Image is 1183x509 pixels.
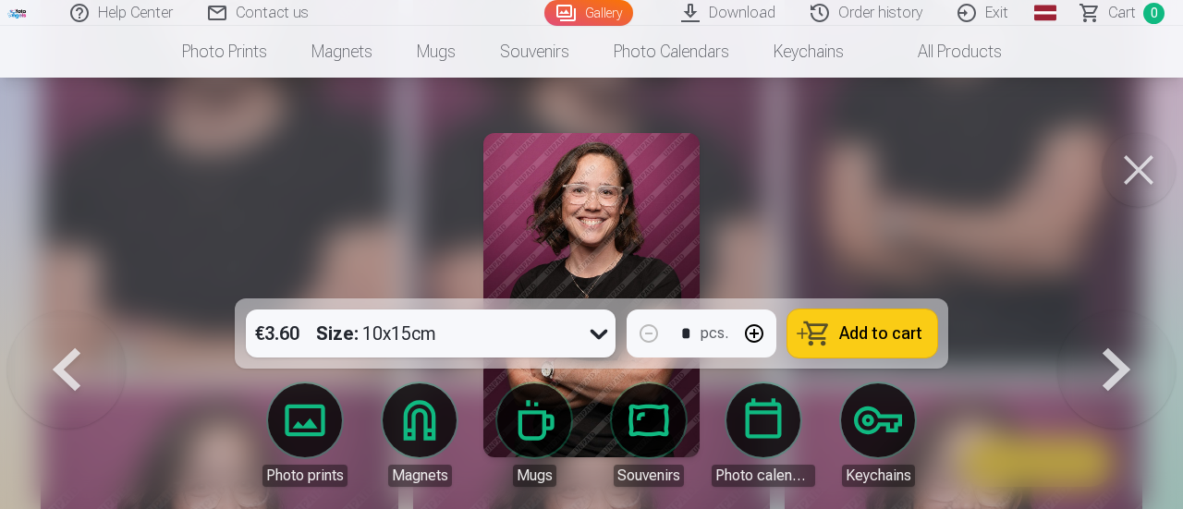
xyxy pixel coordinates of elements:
a: Souvenirs [478,26,591,78]
a: Mugs [395,26,478,78]
a: Photo calendars [712,383,815,487]
font: pcs. [701,324,728,342]
font: Exit [985,4,1008,21]
font: Keychains [774,42,844,61]
font: Help Center [98,4,173,21]
a: Keychains [751,26,866,78]
a: Mugs [482,383,586,487]
font: Order history [838,4,922,21]
font: : [354,322,359,345]
font: Photo prints [182,42,267,61]
font: 10x15cm [362,322,436,345]
font: Souvenirs [617,467,680,484]
font: Photo calendars [614,42,729,61]
font: Photo prints [266,467,344,484]
a: All products [866,26,1024,78]
font: All products [918,42,1002,61]
font: Souvenirs [500,42,569,61]
font: Size [316,322,354,345]
a: Magnets [368,383,471,487]
font: Gallery [585,6,622,20]
font: Magnets [311,42,372,61]
font: Keychains [846,467,911,484]
img: /fa1 [7,7,28,18]
a: Keychains [826,383,930,487]
font: Cart [1108,4,1136,21]
font: Contact us [236,4,309,21]
font: 0 [1151,6,1158,20]
font: €3.60 [255,322,299,345]
font: Mugs [417,42,456,61]
font: Add to cart [839,323,922,343]
font: Magnets [392,467,448,484]
button: Add to cart [787,309,937,358]
font: Download [709,4,775,21]
a: Souvenirs [597,383,701,487]
a: Magnets [289,26,395,78]
font: Photo calendars [715,467,820,484]
a: Photo prints [160,26,289,78]
a: Photo calendars [591,26,751,78]
a: Photo prints [253,383,357,487]
font: Mugs [517,467,553,484]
